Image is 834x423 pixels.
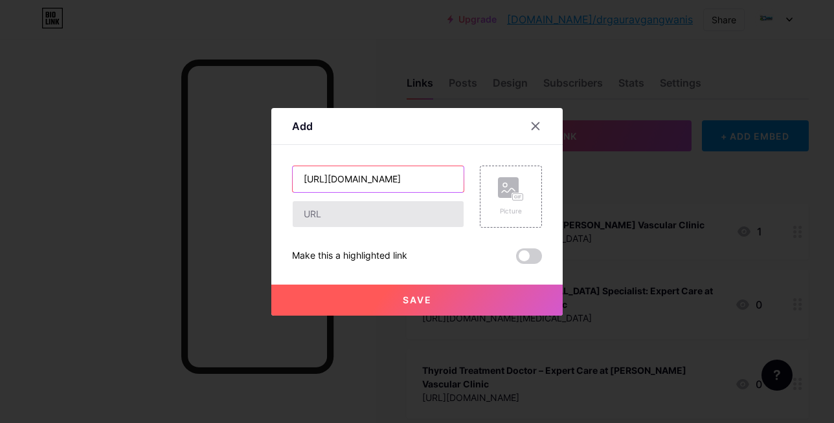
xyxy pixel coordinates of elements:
div: Make this a highlighted link [292,248,407,264]
button: Save [271,285,563,316]
span: Save [403,294,432,305]
div: Add [292,118,313,134]
input: Title [293,166,464,192]
input: URL [293,201,464,227]
div: Picture [498,206,524,216]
